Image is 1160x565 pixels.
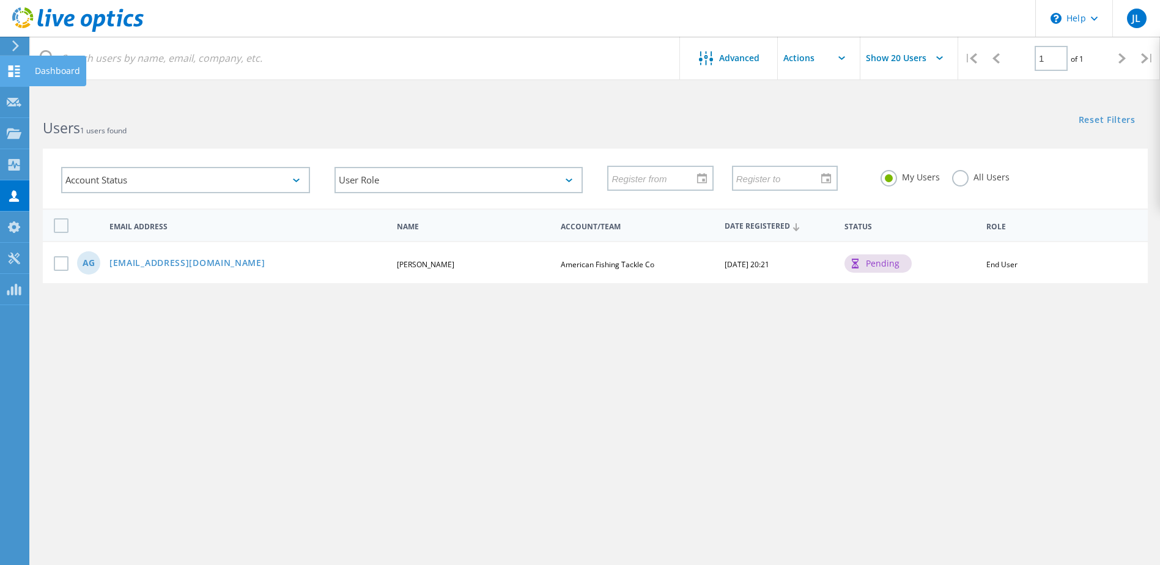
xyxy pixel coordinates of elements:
[334,167,583,193] div: User Role
[1071,54,1084,64] span: of 1
[31,37,681,79] input: Search users by name, email, company, etc.
[719,54,759,62] span: Advanced
[109,223,386,231] span: Email Address
[986,259,1018,270] span: End User
[83,259,95,267] span: AG
[958,37,983,80] div: |
[844,254,912,273] div: pending
[561,223,714,231] span: Account/Team
[733,166,828,190] input: Register to
[80,125,127,136] span: 1 users found
[109,259,265,269] a: [EMAIL_ADDRESS][DOMAIN_NAME]
[952,170,1010,182] label: All Users
[725,223,834,231] span: Date Registered
[1135,37,1160,80] div: |
[397,223,550,231] span: Name
[35,67,80,75] div: Dashboard
[881,170,940,182] label: My Users
[608,166,703,190] input: Register from
[1079,116,1136,126] a: Reset Filters
[61,167,310,193] div: Account Status
[725,259,769,270] span: [DATE] 20:21
[43,118,80,138] b: Users
[561,259,654,270] span: American Fishing Tackle Co
[844,223,976,231] span: Status
[1051,13,1062,24] svg: \n
[12,26,144,34] a: Live Optics Dashboard
[397,259,454,270] span: [PERSON_NAME]
[986,223,1129,231] span: Role
[1132,13,1140,23] span: JL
